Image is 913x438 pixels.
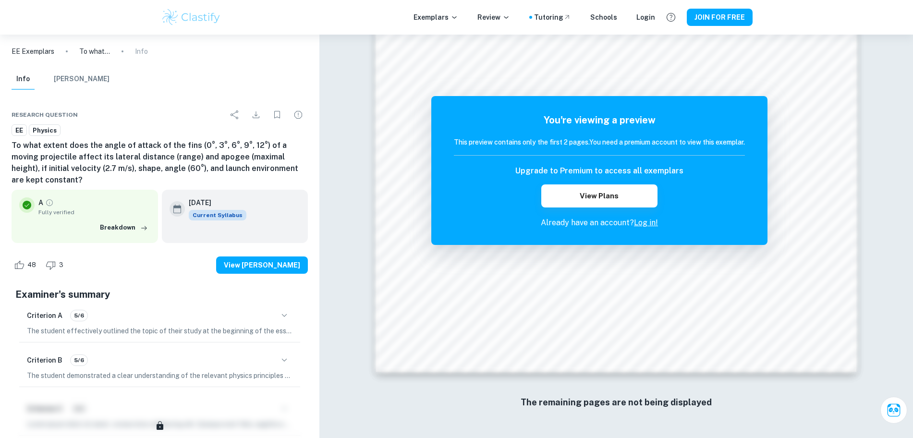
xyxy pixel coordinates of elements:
p: To what extent does the angle of attack of the fins (0°, 3°, 6°, 9°, 12°) of a moving projectile ... [79,46,110,57]
p: Already have an account? [454,217,745,229]
button: Breakdown [97,220,150,235]
a: Grade fully verified [45,198,54,207]
a: Login [636,12,655,23]
div: Bookmark [268,105,287,124]
h6: The remaining pages are not being displayed [395,396,837,409]
img: Clastify logo [161,8,222,27]
div: This exemplar is based on the current syllabus. Feel free to refer to it for inspiration/ideas wh... [189,210,246,220]
a: EE [12,124,27,136]
span: EE [12,126,26,135]
h6: This preview contains only the first 2 pages. You need a premium account to view this exemplar. [454,137,745,147]
h6: Upgrade to Premium to access all exemplars [515,165,683,177]
p: Info [135,46,148,57]
h6: [DATE] [189,197,239,208]
div: Share [225,105,244,124]
div: Dislike [43,257,69,273]
a: Physics [29,124,61,136]
a: Tutoring [534,12,571,23]
p: A [38,197,43,208]
span: 5/6 [71,356,87,365]
a: Log in! [634,218,658,227]
h5: You're viewing a preview [454,113,745,127]
a: Schools [590,12,617,23]
h5: Examiner's summary [15,287,304,302]
div: Download [246,105,266,124]
span: Current Syllabus [189,210,246,220]
h6: Criterion B [27,355,62,365]
button: Help and Feedback [663,9,679,25]
button: Ask Clai [880,397,907,424]
p: The student demonstrated a clear understanding of the relevant physics principles and concepts, a... [27,370,292,381]
div: Like [12,257,41,273]
h6: Criterion A [27,310,62,321]
button: [PERSON_NAME] [54,69,110,90]
h6: To what extent does the angle of attack of the fins (0°, 3°, 6°, 9°, 12°) of a moving projectile ... [12,140,308,186]
button: JOIN FOR FREE [687,9,753,26]
a: EE Exemplars [12,46,54,57]
span: 5/6 [71,311,87,320]
span: Physics [29,126,60,135]
p: Exemplars [414,12,458,23]
p: The student effectively outlined the topic of their study at the beginning of the essay, making i... [27,326,292,336]
span: Research question [12,110,78,119]
span: 48 [22,260,41,270]
button: View [PERSON_NAME] [216,256,308,274]
button: View Plans [541,184,657,207]
p: Review [477,12,510,23]
span: 3 [54,260,69,270]
div: Report issue [289,105,308,124]
button: Info [12,69,35,90]
span: Fully verified [38,208,150,217]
